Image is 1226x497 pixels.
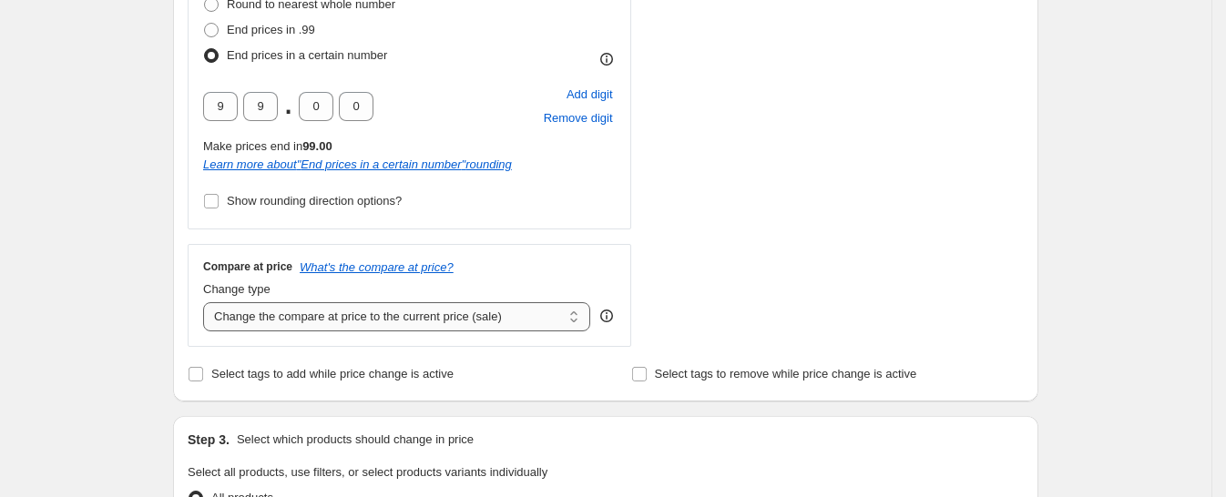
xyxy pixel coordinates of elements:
span: . [283,92,293,121]
button: What's the compare at price? [300,260,454,274]
span: Select all products, use filters, or select products variants individually [188,465,547,479]
input: ﹡ [203,92,238,121]
input: ﹡ [299,92,333,121]
a: Learn more about"End prices in a certain number"rounding [203,157,512,171]
div: help [598,307,616,325]
i: Learn more about " End prices in a certain number " rounding [203,157,512,171]
button: Add placeholder [564,83,616,106]
span: Select tags to add while price change is active [211,367,454,380]
input: ﹡ [243,92,278,121]
b: 99.00 [302,139,332,153]
span: Remove digit [544,109,613,127]
span: End prices in .99 [227,23,315,36]
span: Select tags to remove while price change is active [655,367,917,380]
span: Change type [203,282,271,296]
h2: Step 3. [188,431,230,449]
h3: Compare at price [203,259,292,274]
button: Remove placeholder [541,106,616,130]
span: Make prices end in [203,139,332,153]
input: ﹡ [339,92,373,121]
span: Add digit [567,86,613,104]
span: Show rounding direction options? [227,194,402,208]
p: Select which products should change in price [237,431,474,449]
span: End prices in a certain number [227,48,387,62]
